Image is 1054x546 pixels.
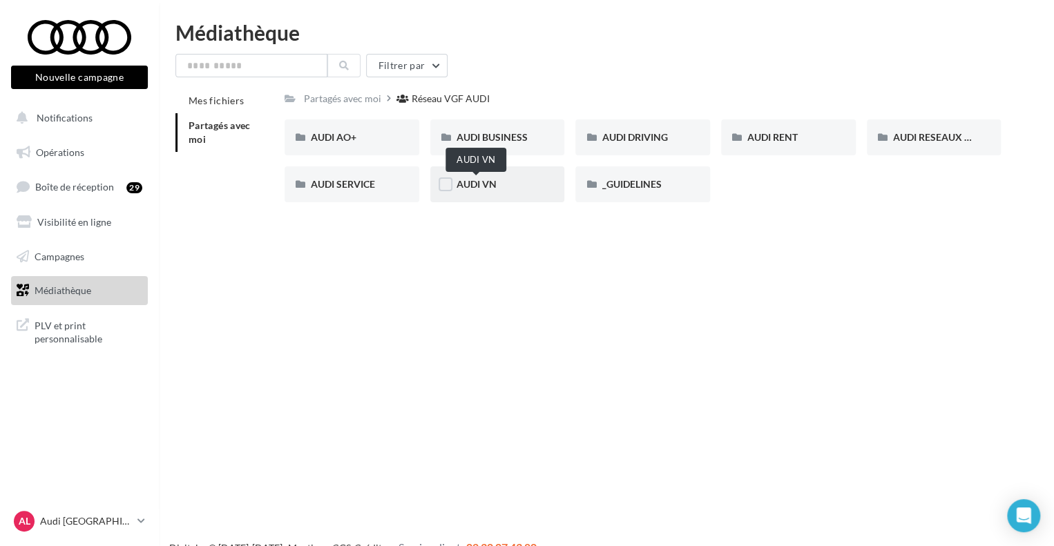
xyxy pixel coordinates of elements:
[11,66,148,89] button: Nouvelle campagne
[35,284,91,296] span: Médiathèque
[35,181,114,193] span: Boîte de réception
[457,131,528,143] span: AUDI BUSINESS
[1007,499,1040,532] div: Open Intercom Messenger
[189,119,251,145] span: Partagés avec moi
[311,178,375,190] span: AUDI SERVICE
[35,316,142,346] span: PLV et print personnalisable
[11,508,148,534] a: AL Audi [GEOGRAPHIC_DATA][PERSON_NAME]
[8,311,151,351] a: PLV et print personnalisable
[457,178,497,190] span: AUDI VN
[747,131,798,143] span: AUDI RENT
[412,92,490,106] div: Réseau VGF AUDI
[8,242,151,271] a: Campagnes
[126,182,142,193] div: 29
[8,172,151,202] a: Boîte de réception29
[8,276,151,305] a: Médiathèque
[602,131,667,143] span: AUDI DRIVING
[40,514,132,528] p: Audi [GEOGRAPHIC_DATA][PERSON_NAME]
[304,92,381,106] div: Partagés avec moi
[311,131,356,143] span: AUDI AO+
[35,250,84,262] span: Campagnes
[189,95,244,106] span: Mes fichiers
[893,131,1007,143] span: AUDI RESEAUX SOCIAUX
[36,146,84,158] span: Opérations
[37,112,93,124] span: Notifications
[37,216,111,228] span: Visibilité en ligne
[366,54,448,77] button: Filtrer par
[19,514,30,528] span: AL
[8,208,151,237] a: Visibilité en ligne
[175,22,1037,43] div: Médiathèque
[445,148,506,172] div: AUDI VN
[8,138,151,167] a: Opérations
[8,104,145,133] button: Notifications
[602,178,661,190] span: _GUIDELINES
